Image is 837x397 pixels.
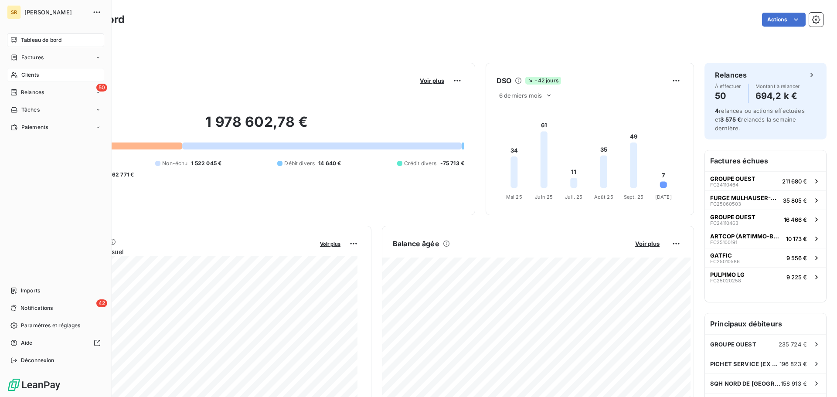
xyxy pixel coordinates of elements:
span: 235 724 € [779,341,807,348]
span: relances ou actions effectuées et relancés la semaine dernière. [715,107,805,132]
span: 9 556 € [786,254,807,261]
button: Voir plus [633,240,662,248]
span: 4 [715,107,719,114]
span: Crédit divers [404,159,437,167]
span: FURGE MULHAUSER-MSG [710,194,779,201]
button: GROUPE OUESTFC2411046316 466 € [705,210,826,229]
span: 10 173 € [786,235,807,242]
button: Voir plus [417,77,447,85]
span: Voir plus [635,240,660,247]
span: 211 680 € [782,178,807,185]
span: 50 [96,84,107,92]
button: FURGE MULHAUSER-MSGFC2506050335 805 € [705,190,826,210]
span: Tâches [21,106,40,114]
span: GROUPE OUEST [710,341,756,348]
h6: Balance âgée [393,238,439,249]
span: GROUPE OUEST [710,175,755,182]
span: Relances [21,88,44,96]
span: PULPIMO LG [710,271,745,278]
span: Voir plus [320,241,340,247]
span: 6 derniers mois [499,92,542,99]
div: SR [7,5,21,19]
span: 9 225 € [786,274,807,281]
span: Tableau de bord [21,36,61,44]
span: FC24110463 [710,221,738,226]
span: 196 823 € [779,360,807,367]
span: -42 jours [525,77,561,85]
span: Aide [21,339,33,347]
button: Actions [762,13,806,27]
span: Paiements [21,123,48,131]
span: PICHET SERVICE (EX GESTIA) [710,360,779,367]
span: 3 575 € [720,116,741,123]
span: FC25010586 [710,259,740,264]
button: ARTCOP (ARTIMMO-BURGER SYNDIC)FC2510019110 173 € [705,229,826,248]
span: Imports [21,287,40,295]
span: Clients [21,71,39,79]
span: GATFIC [710,252,732,259]
h6: Relances [715,70,747,80]
span: 1 522 045 € [191,159,221,167]
button: PULPIMO LGFC250202589 225 € [705,267,826,286]
span: Factures [21,54,44,61]
a: Aide [7,336,104,350]
span: [PERSON_NAME] [24,9,87,16]
h6: DSO [497,75,511,86]
span: À effectuer [715,84,741,89]
button: Voir plus [317,240,343,248]
span: FC25060503 [710,201,741,207]
h4: 694,2 k € [755,89,800,103]
span: Non-échu [162,159,187,167]
h4: 50 [715,89,741,103]
span: Chiffre d'affaires mensuel [49,247,314,256]
span: -62 771 € [109,171,134,179]
span: SQH NORD DE [GEOGRAPHIC_DATA]-SQH 59 [710,380,781,387]
span: Paramètres et réglages [21,322,80,329]
span: -75 713 € [440,159,464,167]
tspan: Mai 25 [506,194,522,200]
iframe: Intercom live chat [807,367,828,388]
tspan: Juin 25 [535,194,553,200]
h6: Principaux débiteurs [705,313,826,334]
span: Débit divers [284,159,315,167]
span: FC25020258 [710,278,741,283]
span: 158 913 € [781,380,807,387]
button: GATFICFC250105869 556 € [705,248,826,267]
tspan: Août 25 [594,194,613,200]
button: GROUPE OUESTFC24110464211 680 € [705,171,826,190]
span: ARTCOP (ARTIMMO-BURGER SYNDIC) [710,233,783,240]
span: 16 466 € [784,216,807,223]
span: Déconnexion [21,356,54,364]
span: GROUPE OUEST [710,214,755,221]
tspan: Sept. 25 [624,194,643,200]
span: 42 [96,299,107,307]
span: 14 640 € [318,159,341,167]
tspan: Juil. 25 [565,194,582,200]
tspan: [DATE] [655,194,672,200]
span: 35 805 € [783,197,807,204]
h6: Factures échues [705,150,826,171]
span: FC24110464 [710,182,738,187]
span: Notifications [20,304,53,312]
h2: 1 978 602,78 € [49,113,464,139]
span: FC25100191 [710,240,737,245]
img: Logo LeanPay [7,378,61,392]
span: Voir plus [420,77,444,84]
span: Montant à relancer [755,84,800,89]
